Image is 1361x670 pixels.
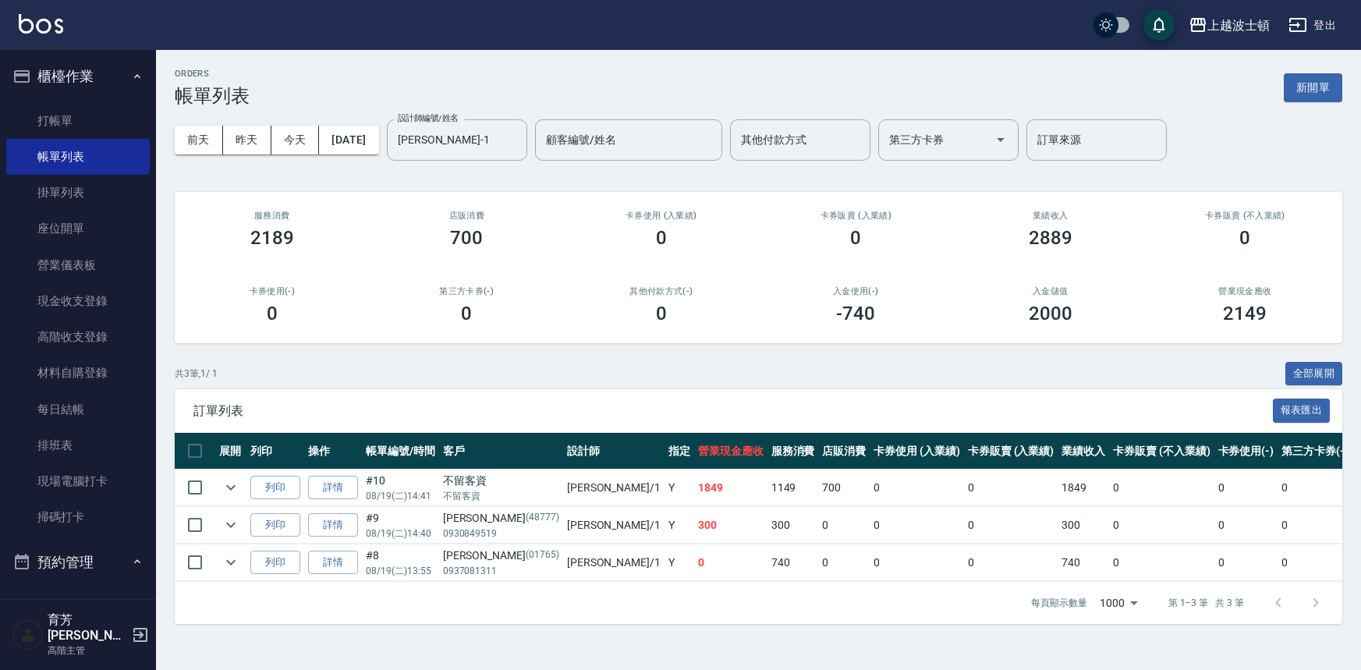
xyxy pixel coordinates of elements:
p: 08/19 (二) 14:41 [366,489,435,503]
p: 第 1–3 筆 共 3 筆 [1168,596,1244,610]
td: 0 [1214,470,1278,506]
td: 0 [818,544,870,581]
td: #10 [362,470,439,506]
a: 預約管理 [6,588,150,624]
button: 列印 [250,476,300,500]
span: 訂單列表 [193,403,1273,419]
img: Logo [19,14,63,34]
h2: 卡券販賣 (不入業績) [1167,211,1324,221]
th: 設計師 [563,433,665,470]
h2: 卡券販賣 (入業績) [778,211,935,221]
button: 全部展開 [1285,362,1343,386]
h3: 2889 [1029,227,1072,249]
button: 今天 [271,126,320,154]
p: 0930849519 [443,526,559,541]
div: [PERSON_NAME] [443,548,559,564]
button: expand row [219,476,243,499]
a: 座位開單 [6,211,150,246]
th: 營業現金應收 [694,433,767,470]
h2: 營業現金應收 [1167,286,1324,296]
td: 0 [964,544,1058,581]
h3: 0 [461,303,472,324]
h2: 卡券使用 (入業績) [583,211,740,221]
td: 0 [870,507,964,544]
button: 登出 [1282,11,1342,40]
a: 營業儀表板 [6,247,150,283]
a: 新開單 [1284,80,1342,94]
td: 1849 [1058,470,1109,506]
a: 詳情 [308,513,358,537]
td: 300 [767,507,819,544]
h3: 2000 [1029,303,1072,324]
button: save [1143,9,1175,41]
a: 材料自購登錄 [6,355,150,391]
h2: 卡券使用(-) [193,286,351,296]
p: (01765) [526,548,559,564]
td: 0 [1214,544,1278,581]
h2: 店販消費 [388,211,546,221]
td: 740 [1058,544,1109,581]
td: #9 [362,507,439,544]
td: 0 [1109,470,1214,506]
h2: 業績收入 [972,211,1129,221]
h3: 0 [656,227,667,249]
td: 0 [694,544,767,581]
h2: ORDERS [175,69,250,79]
button: 列印 [250,551,300,575]
td: 0 [1278,507,1352,544]
p: 不留客資 [443,489,559,503]
td: 0 [818,507,870,544]
button: 上越波士頓 [1182,9,1276,41]
td: 1149 [767,470,819,506]
p: 共 3 筆, 1 / 1 [175,367,218,381]
td: 0 [1109,544,1214,581]
a: 詳情 [308,551,358,575]
p: 08/19 (二) 14:40 [366,526,435,541]
img: Person [12,619,44,651]
button: 櫃檯作業 [6,56,150,97]
td: 300 [694,507,767,544]
p: 每頁顯示數量 [1031,596,1087,610]
button: 昨天 [223,126,271,154]
td: Y [665,507,694,544]
a: 掃碼打卡 [6,499,150,535]
h3: 0 [656,303,667,324]
td: [PERSON_NAME] /1 [563,470,665,506]
h3: 2189 [250,227,294,249]
a: 報表匯出 [1273,402,1331,417]
td: 0 [1278,470,1352,506]
td: #8 [362,544,439,581]
th: 卡券使用(-) [1214,433,1278,470]
td: 0 [964,507,1058,544]
h2: 其他付款方式(-) [583,286,740,296]
div: [PERSON_NAME] [443,510,559,526]
p: 高階主管 [48,643,127,658]
button: [DATE] [319,126,378,154]
th: 帳單編號/時間 [362,433,439,470]
h3: 2149 [1223,303,1267,324]
button: expand row [219,551,243,574]
th: 業績收入 [1058,433,1109,470]
a: 帳單列表 [6,139,150,175]
a: 打帳單 [6,103,150,139]
button: Open [988,127,1013,152]
th: 卡券販賣 (不入業績) [1109,433,1214,470]
th: 展開 [215,433,246,470]
td: 0 [1278,544,1352,581]
p: 08/19 (二) 13:55 [366,564,435,578]
p: 0937081311 [443,564,559,578]
h3: 0 [1239,227,1250,249]
h3: 0 [850,227,861,249]
th: 列印 [246,433,304,470]
a: 排班表 [6,427,150,463]
button: 報表匯出 [1273,399,1331,423]
th: 卡券使用 (入業績) [870,433,964,470]
td: Y [665,544,694,581]
td: 300 [1058,507,1109,544]
button: 預約管理 [6,542,150,583]
h2: 第三方卡券(-) [388,286,546,296]
label: 設計師編號/姓名 [398,112,459,124]
button: 前天 [175,126,223,154]
td: [PERSON_NAME] /1 [563,507,665,544]
td: [PERSON_NAME] /1 [563,544,665,581]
